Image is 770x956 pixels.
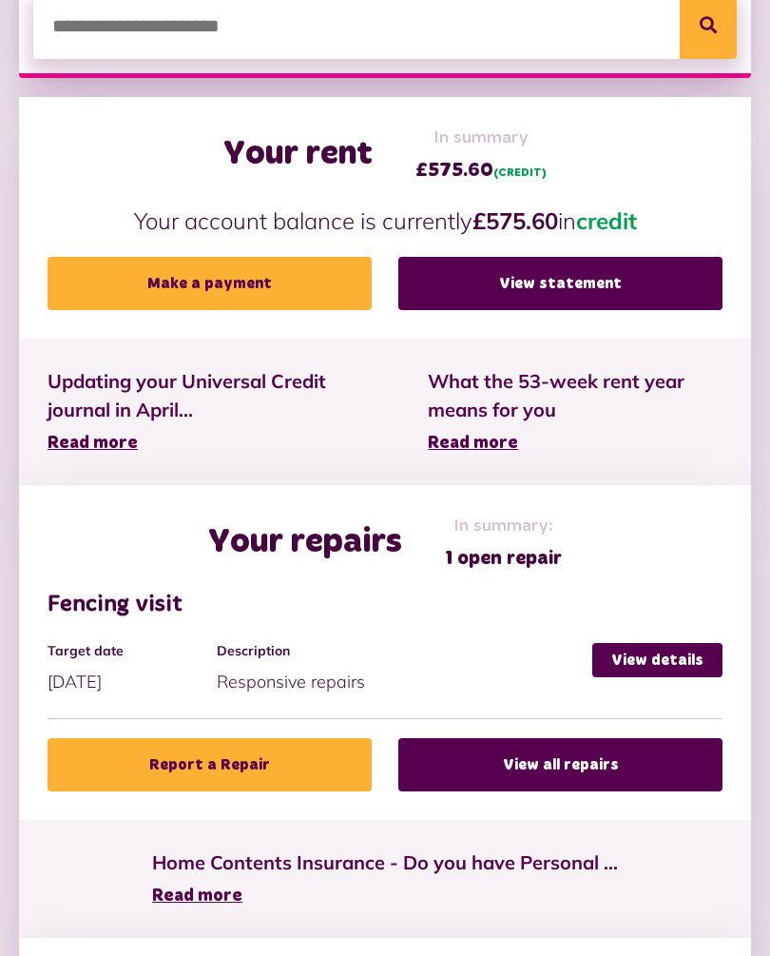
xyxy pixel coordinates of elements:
[415,157,547,185] span: £575.60
[217,644,593,695] div: Responsive repairs
[428,436,518,453] span: Read more
[152,849,618,878] span: Home Contents Insurance - Do you have Personal ...
[472,207,558,236] strong: £575.60
[445,545,562,574] span: 1 open repair
[152,888,242,906] span: Read more
[152,849,618,910] a: Home Contents Insurance - Do you have Personal ... Read more
[48,644,207,660] h4: Target date
[48,593,722,620] h3: Fencing visit
[48,436,138,453] span: Read more
[48,205,722,239] p: Your account balance is currently in
[208,523,402,564] h2: Your repairs
[48,739,372,792] a: Report a Repair
[445,515,562,540] span: In summary:
[48,644,217,695] div: [DATE]
[217,644,584,660] h4: Description
[493,168,547,180] span: (CREDIT)
[48,368,371,458] a: Updating your Universal Credit journal in April... Read more
[428,368,722,458] a: What the 53-week rent year means for you Read more
[48,368,371,425] span: Updating your Universal Credit journal in April...
[398,258,722,311] a: View statement
[428,368,722,425] span: What the 53-week rent year means for you
[415,127,547,152] span: In summary
[48,258,372,311] a: Make a payment
[576,207,637,236] span: credit
[398,739,722,792] a: View all repairs
[223,135,373,176] h2: Your rent
[592,644,722,678] a: View details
